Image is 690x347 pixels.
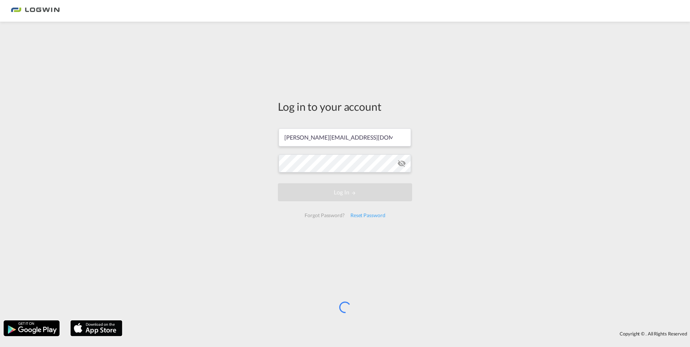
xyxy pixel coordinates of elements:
[302,209,347,222] div: Forgot Password?
[397,159,406,168] md-icon: icon-eye-off
[278,99,412,114] div: Log in to your account
[278,183,412,201] button: LOGIN
[126,328,690,340] div: Copyright © . All Rights Reserved
[70,320,123,337] img: apple.png
[348,209,388,222] div: Reset Password
[279,128,411,146] input: Enter email/phone number
[3,320,60,337] img: google.png
[11,3,60,19] img: 2761ae10d95411efa20a1f5e0282d2d7.png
